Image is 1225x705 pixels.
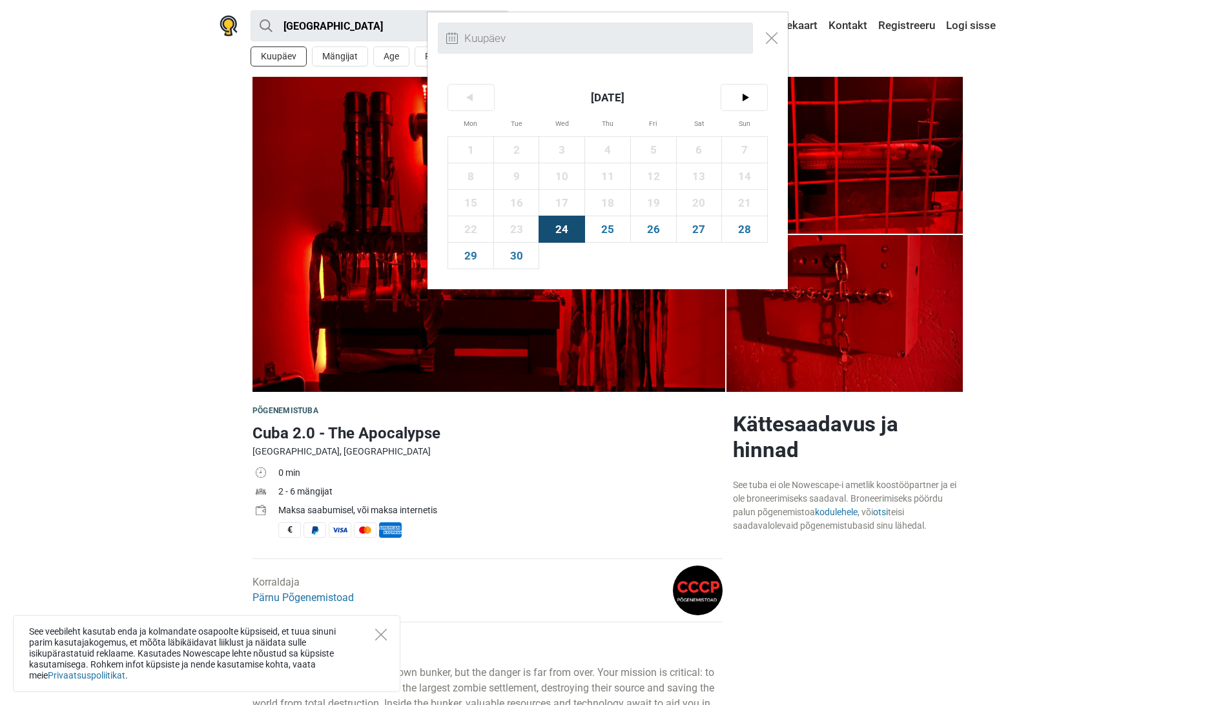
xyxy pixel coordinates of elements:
[448,137,493,163] span: 1
[448,110,493,136] span: Mon
[585,163,630,189] span: 11
[438,23,753,54] input: Kuupäev
[585,110,630,136] span: Thu
[494,190,539,216] span: 16
[448,163,493,189] span: 8
[585,216,630,242] span: 25
[631,137,676,163] span: 5
[494,243,539,269] span: 30
[448,216,493,242] span: 22
[585,190,630,216] span: 18
[677,110,722,136] span: Sat
[631,110,676,136] span: Fri
[539,216,584,242] span: 24
[722,137,767,163] span: 7
[494,110,539,136] span: Tue
[631,163,676,189] span: 12
[494,137,539,163] span: 2
[722,190,767,216] span: 21
[721,85,767,110] span: >
[631,216,676,242] span: 26
[539,163,584,189] span: 10
[448,85,494,110] span: <
[722,216,767,242] span: 28
[448,243,493,269] span: 29
[759,26,784,50] button: Close modal
[494,85,722,110] span: [DATE]
[766,32,777,44] img: close
[722,163,767,189] span: 14
[677,137,722,163] span: 6
[722,110,767,136] span: Sun
[677,190,722,216] span: 20
[677,216,722,242] span: 27
[539,110,584,136] span: Wed
[539,190,584,216] span: 17
[585,137,630,163] span: 4
[631,190,676,216] span: 19
[446,32,458,44] img: close modal
[448,190,493,216] span: 15
[677,163,722,189] span: 13
[539,137,584,163] span: 3
[494,216,539,242] span: 23
[494,163,539,189] span: 9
